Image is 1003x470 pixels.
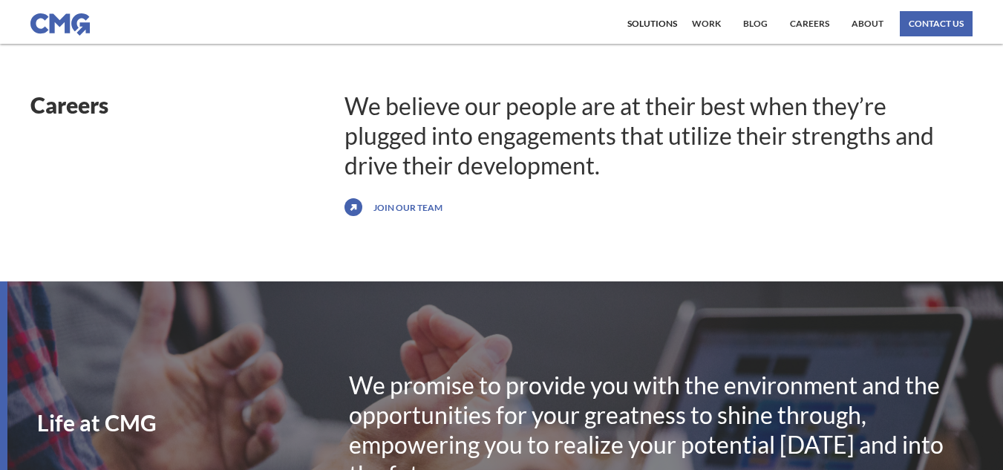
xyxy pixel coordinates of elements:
h1: Careers [30,91,344,118]
a: work [688,11,725,36]
a: Careers [786,11,833,36]
img: CMG logo in blue. [30,13,90,36]
a: Blog [739,11,771,36]
h1: Life at CMG [37,411,349,434]
a: Join our team [370,195,446,219]
div: contact us [909,19,964,28]
a: About [848,11,887,36]
div: Solutions [627,19,677,28]
img: icon with arrow pointing up and to the right. [344,195,362,219]
div: We believe our people are at their best when they’re plugged into engagements that utilize their ... [344,91,973,180]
